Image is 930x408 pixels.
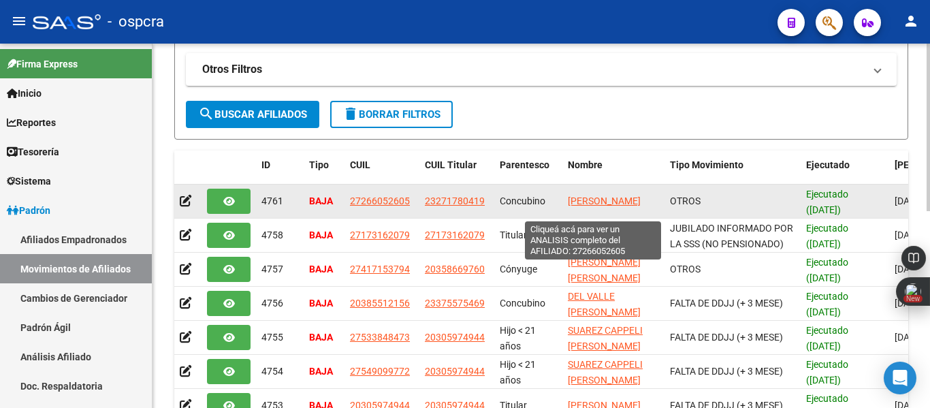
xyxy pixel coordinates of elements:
[425,195,485,206] span: 23271780419
[350,264,410,274] span: 27417153794
[198,106,214,122] mat-icon: search
[202,62,262,77] strong: Otros Filtros
[256,151,304,195] datatable-header-cell: ID
[903,13,919,29] mat-icon: person
[500,359,536,386] span: Hijo < 21 años
[261,159,270,170] span: ID
[342,106,359,122] mat-icon: delete
[895,332,923,343] span: [DATE]
[494,151,562,195] datatable-header-cell: Parentesco
[670,223,793,249] span: JUBILADO INFORMADO POR LA SSS (NO PENSIONADO)
[568,195,641,206] span: [PERSON_NAME]
[664,151,801,195] datatable-header-cell: Tipo Movimiento
[425,298,485,309] span: 23375575469
[801,151,889,195] datatable-header-cell: Ejecutado
[330,101,453,128] button: Borrar Filtros
[7,57,78,72] span: Firma Express
[419,151,494,195] datatable-header-cell: CUIL Titular
[895,230,923,240] span: [DATE]
[670,332,783,343] span: FALTA DE DDJJ (+ 3 MESE)
[806,325,848,351] span: Ejecutado ([DATE])
[500,325,536,351] span: Hijo < 21 años
[7,174,51,189] span: Sistema
[806,159,850,170] span: Ejecutado
[568,325,643,351] span: SUAREZ CAPPELI [PERSON_NAME]
[425,366,485,377] span: 20305974944
[309,264,333,274] strong: BAJA
[884,362,916,394] div: Open Intercom Messenger
[568,291,641,317] span: DEL VALLE [PERSON_NAME]
[425,159,477,170] span: CUIL Titular
[895,195,923,206] span: [DATE]
[309,332,333,343] strong: BAJA
[500,159,549,170] span: Parentesco
[7,144,59,159] span: Tesorería
[895,298,923,309] span: [DATE]
[806,189,848,215] span: Ejecutado ([DATE])
[670,195,701,206] span: OTROS
[670,298,783,309] span: FALTA DE DDJJ (+ 3 MESE)
[500,264,537,274] span: Cónyuge
[7,115,56,130] span: Reportes
[568,257,641,283] span: [PERSON_NAME] [PERSON_NAME]
[261,332,283,343] span: 4755
[261,366,283,377] span: 4754
[309,159,329,170] span: Tipo
[342,108,440,121] span: Borrar Filtros
[309,366,333,377] strong: BAJA
[11,13,27,29] mat-icon: menu
[304,151,344,195] datatable-header-cell: Tipo
[806,359,848,386] span: Ejecutado ([DATE])
[806,291,848,317] span: Ejecutado ([DATE])
[568,223,641,249] span: PASSARO [PERSON_NAME]
[309,195,333,206] strong: BAJA
[309,230,333,240] strong: BAJA
[350,332,410,343] span: 27533848473
[500,195,545,206] span: Concubino
[425,230,485,240] span: 27173162079
[198,108,307,121] span: Buscar Afiliados
[7,203,50,218] span: Padrón
[670,366,783,377] span: FALTA DE DDJJ (+ 3 MESE)
[806,223,848,249] span: Ejecutado ([DATE])
[425,264,485,274] span: 20358669760
[7,86,42,101] span: Inicio
[500,298,545,309] span: Concubino
[344,151,419,195] datatable-header-cell: CUIL
[350,298,410,309] span: 20385512156
[261,298,283,309] span: 4756
[500,230,527,240] span: Titular
[261,195,283,206] span: 4761
[261,230,283,240] span: 4758
[261,264,283,274] span: 4757
[186,53,897,86] mat-expansion-panel-header: Otros Filtros
[568,159,603,170] span: Nombre
[350,230,410,240] span: 27173162079
[670,159,743,170] span: Tipo Movimiento
[568,359,643,386] span: SUAREZ CAPPELI [PERSON_NAME]
[108,7,164,37] span: - ospcra
[309,298,333,309] strong: BAJA
[350,366,410,377] span: 27549099772
[350,195,410,206] span: 27266052605
[186,101,319,128] button: Buscar Afiliados
[670,264,701,274] span: OTROS
[350,159,370,170] span: CUIL
[806,257,848,283] span: Ejecutado ([DATE])
[562,151,664,195] datatable-header-cell: Nombre
[425,332,485,343] span: 20305974944
[895,264,923,274] span: [DATE]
